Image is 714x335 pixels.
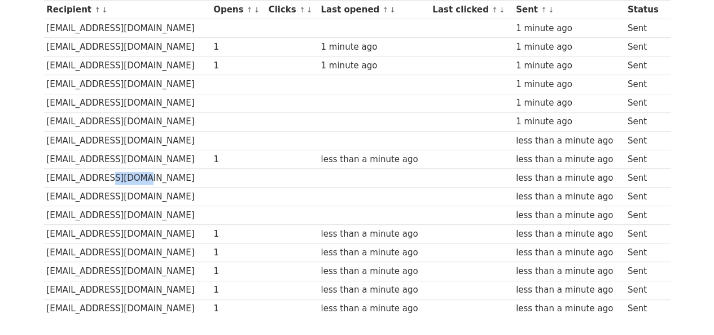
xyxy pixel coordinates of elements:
[213,41,263,54] div: 1
[516,115,622,128] div: 1 minute ago
[516,209,622,222] div: less than a minute ago
[44,19,211,38] td: [EMAIL_ADDRESS][DOMAIN_NAME]
[625,188,664,206] td: Sent
[430,1,513,19] th: Last clicked
[516,153,622,166] div: less than a minute ago
[213,246,263,259] div: 1
[516,41,622,54] div: 1 minute ago
[321,284,427,297] div: less than a minute ago
[625,112,664,131] td: Sent
[516,134,622,147] div: less than a minute ago
[44,112,211,131] td: [EMAIL_ADDRESS][DOMAIN_NAME]
[253,6,260,14] a: ↓
[44,262,211,281] td: [EMAIL_ADDRESS][DOMAIN_NAME]
[321,265,427,278] div: less than a minute ago
[213,265,263,278] div: 1
[44,94,211,112] td: [EMAIL_ADDRESS][DOMAIN_NAME]
[625,19,664,38] td: Sent
[389,6,396,14] a: ↓
[625,262,664,281] td: Sent
[516,97,622,110] div: 1 minute ago
[625,1,664,19] th: Status
[516,228,622,241] div: less than a minute ago
[516,172,622,185] div: less than a minute ago
[44,75,211,94] td: [EMAIL_ADDRESS][DOMAIN_NAME]
[102,6,108,14] a: ↓
[44,188,211,206] td: [EMAIL_ADDRESS][DOMAIN_NAME]
[516,246,622,259] div: less than a minute ago
[266,1,318,19] th: Clicks
[321,246,427,259] div: less than a minute ago
[625,150,664,168] td: Sent
[213,153,263,166] div: 1
[625,243,664,262] td: Sent
[625,299,664,318] td: Sent
[625,94,664,112] td: Sent
[318,1,430,19] th: Last opened
[625,56,664,75] td: Sent
[516,78,622,91] div: 1 minute ago
[513,1,625,19] th: Sent
[44,243,211,262] td: [EMAIL_ADDRESS][DOMAIN_NAME]
[44,206,211,225] td: [EMAIL_ADDRESS][DOMAIN_NAME]
[321,41,427,54] div: 1 minute ago
[213,302,263,315] div: 1
[247,6,253,14] a: ↑
[44,225,211,243] td: [EMAIL_ADDRESS][DOMAIN_NAME]
[625,206,664,225] td: Sent
[516,190,622,203] div: less than a minute ago
[658,281,714,335] iframe: Chat Widget
[548,6,554,14] a: ↓
[382,6,388,14] a: ↑
[516,284,622,297] div: less than a minute ago
[44,168,211,187] td: [EMAIL_ADDRESS][DOMAIN_NAME]
[625,38,664,56] td: Sent
[306,6,313,14] a: ↓
[213,59,263,72] div: 1
[625,75,664,94] td: Sent
[44,150,211,168] td: [EMAIL_ADDRESS][DOMAIN_NAME]
[213,284,263,297] div: 1
[541,6,547,14] a: ↑
[499,6,505,14] a: ↓
[321,153,427,166] div: less than a minute ago
[44,38,211,56] td: [EMAIL_ADDRESS][DOMAIN_NAME]
[213,228,263,241] div: 1
[625,281,664,299] td: Sent
[625,225,664,243] td: Sent
[44,299,211,318] td: [EMAIL_ADDRESS][DOMAIN_NAME]
[211,1,265,19] th: Opens
[44,1,211,19] th: Recipient
[44,131,211,150] td: [EMAIL_ADDRESS][DOMAIN_NAME]
[516,265,622,278] div: less than a minute ago
[321,59,427,72] div: 1 minute ago
[94,6,100,14] a: ↑
[625,131,664,150] td: Sent
[44,56,211,75] td: [EMAIL_ADDRESS][DOMAIN_NAME]
[516,302,622,315] div: less than a minute ago
[321,228,427,241] div: less than a minute ago
[44,281,211,299] td: [EMAIL_ADDRESS][DOMAIN_NAME]
[516,59,622,72] div: 1 minute ago
[658,281,714,335] div: 聊天小工具
[516,22,622,35] div: 1 minute ago
[625,168,664,187] td: Sent
[299,6,305,14] a: ↑
[321,302,427,315] div: less than a minute ago
[492,6,498,14] a: ↑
